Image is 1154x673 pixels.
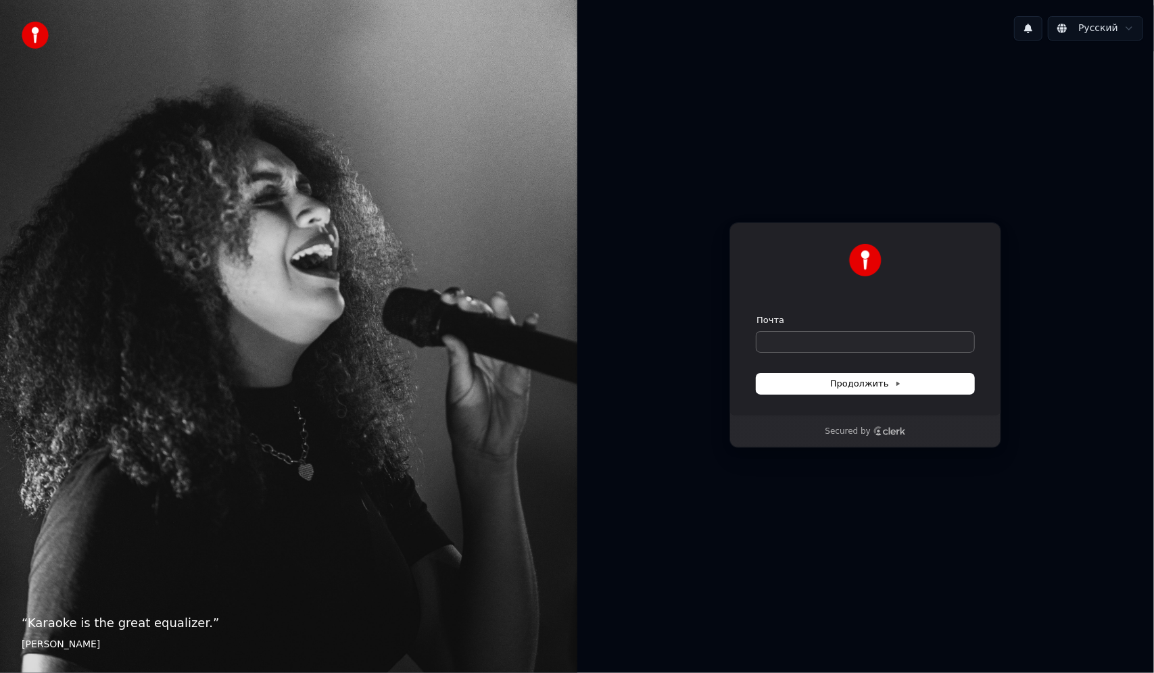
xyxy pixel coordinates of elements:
[873,426,906,436] a: Clerk logo
[830,378,901,390] span: Продолжить
[825,426,871,437] p: Secured by
[849,244,882,276] img: Youka
[756,314,784,326] label: Почта
[22,614,556,632] p: “ Karaoke is the great equalizer. ”
[22,22,49,49] img: youka
[22,638,556,651] footer: [PERSON_NAME]
[756,374,974,394] button: Продолжить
